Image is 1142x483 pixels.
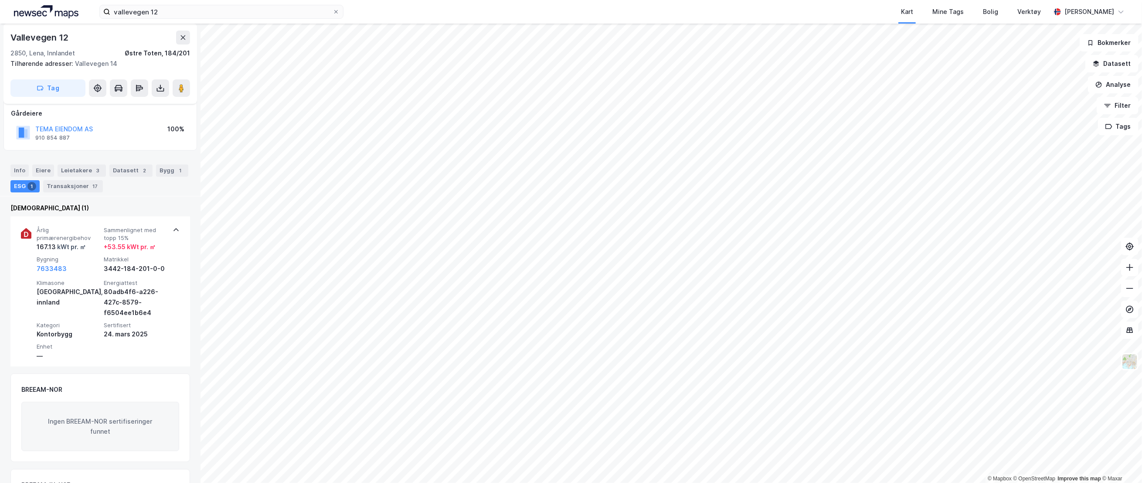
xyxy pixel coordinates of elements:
[1098,441,1142,483] div: Kontrollprogram for chat
[104,226,167,242] span: Sammenlignet med topp 15%
[94,166,102,175] div: 3
[988,476,1012,482] a: Mapbox
[37,351,100,361] div: —
[1058,476,1101,482] a: Improve this map
[983,7,998,17] div: Bolig
[167,124,184,134] div: 100%
[125,48,190,58] div: Østre Toten, 184/201
[10,180,40,192] div: ESG
[176,166,185,175] div: 1
[104,287,167,318] div: 80adb4f6-a226-427c-8579-f6504ee1b6e4
[110,5,333,18] input: Søk på adresse, matrikkel, gårdeiere, leietakere eller personer
[10,60,75,67] span: Tilhørende adresser:
[37,226,100,242] span: Årlig primærenergibehov
[37,242,86,252] div: 167.13
[37,256,100,263] span: Bygning
[21,384,62,395] div: BREEAM-NOR
[109,164,153,177] div: Datasett
[10,31,70,45] div: Vallevegen 12
[10,164,29,177] div: Info
[91,182,99,191] div: 17
[43,180,103,192] div: Transaksjoner
[901,7,913,17] div: Kart
[10,58,183,69] div: Vallevegen 14
[37,343,100,350] span: Enhet
[56,242,86,252] div: kWt pr. ㎡
[1085,55,1139,72] button: Datasett
[10,79,85,97] button: Tag
[104,279,167,287] span: Energiattest
[10,48,75,58] div: 2850, Lena, Innlandet
[1064,7,1114,17] div: [PERSON_NAME]
[32,164,54,177] div: Eiere
[104,322,167,329] span: Sertifisert
[11,108,190,119] div: Gårdeiere
[104,256,167,263] span: Matrikkel
[1088,76,1139,93] button: Analyse
[27,182,36,191] div: 1
[58,164,106,177] div: Leietakere
[104,264,167,274] div: 3442-184-201-0-0
[104,242,156,252] div: + 53.55 kWt pr. ㎡
[37,329,100,339] div: Kontorbygg
[104,329,167,339] div: 24. mars 2025
[10,203,190,213] div: [DEMOGRAPHIC_DATA] (1)
[37,279,100,287] span: Klimasone
[37,264,67,274] button: 7633483
[156,164,188,177] div: Bygg
[140,166,149,175] div: 2
[1098,441,1142,483] iframe: Chat Widget
[37,322,100,329] span: Kategori
[1017,7,1041,17] div: Verktøy
[1122,353,1138,370] img: Z
[932,7,964,17] div: Mine Tags
[37,287,100,308] div: [GEOGRAPHIC_DATA], innland
[21,402,179,452] div: Ingen BREEAM-NOR sertifiseringer funnet
[1080,34,1139,51] button: Bokmerker
[1097,97,1139,114] button: Filter
[35,134,70,141] div: 910 854 887
[14,5,78,18] img: logo.a4113a55bc3d86da70a041830d287a7e.svg
[1013,476,1056,482] a: OpenStreetMap
[1098,118,1139,135] button: Tags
